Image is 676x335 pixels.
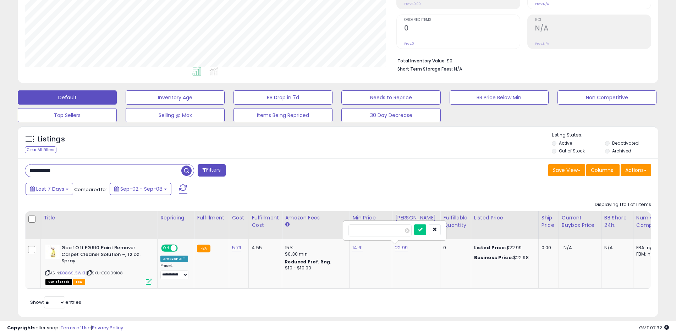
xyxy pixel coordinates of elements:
label: Archived [612,148,631,154]
div: $10 - $10.90 [285,265,344,271]
div: FBA: n/a [636,245,660,251]
small: Prev: N/A [535,41,549,46]
div: Amazon AI * [160,256,188,262]
div: 15% [285,245,344,251]
div: FBM: n/a [636,251,660,257]
div: Fulfillable Quantity [443,214,468,229]
p: Listing States: [552,132,658,139]
div: Repricing [160,214,191,222]
a: 22.99 [395,244,408,251]
small: FBA [197,245,210,252]
a: 5.79 [232,244,242,251]
h5: Listings [38,134,65,144]
div: $22.99 [474,245,533,251]
div: 0 [443,245,465,251]
div: $0.30 min [285,251,344,257]
a: Terms of Use [61,324,91,331]
button: 30 Day Decrease [341,108,440,122]
b: Short Term Storage Fees: [397,66,453,72]
span: Last 7 Days [36,185,64,192]
small: Prev: $0.00 [404,2,421,6]
span: OFF [177,245,188,251]
label: Active [559,140,572,146]
label: Out of Stock [559,148,585,154]
button: BB Drop in 7d [233,90,332,105]
span: Sep-02 - Sep-08 [120,185,163,192]
div: Ship Price [542,214,556,229]
span: 2025-09-16 07:32 GMT [639,324,669,331]
div: Num of Comp. [636,214,662,229]
div: $22.98 [474,255,533,261]
b: Total Inventory Value: [397,58,446,64]
button: Top Sellers [18,108,117,122]
div: 0.00 [542,245,553,251]
h2: 0 [404,24,520,34]
div: Min Price [352,214,389,222]
div: Displaying 1 to 1 of 1 items [595,201,651,208]
small: Amazon Fees. [285,222,289,228]
div: N/A [604,245,628,251]
span: FBA [73,279,85,285]
span: All listings that are currently out of stock and unavailable for purchase on Amazon [45,279,72,285]
button: Items Being Repriced [233,108,332,122]
b: Goof Off FG910 Paint Remover Carpet Cleaner Solution –, 12 oz. Spray [61,245,148,266]
span: Ordered Items [404,18,520,22]
strong: Copyright [7,324,33,331]
button: Needs to Reprice [341,90,440,105]
button: Non Competitive [557,90,656,105]
div: Fulfillment [197,214,226,222]
div: Listed Price [474,214,535,222]
div: Fulfillment Cost [252,214,279,229]
div: BB Share 24h. [604,214,630,229]
button: Filters [198,164,225,177]
div: Clear All Filters [25,146,56,153]
div: [PERSON_NAME] [395,214,437,222]
button: Inventory Age [126,90,225,105]
button: Save View [548,164,585,176]
div: seller snap | | [7,325,123,331]
div: Current Buybox Price [562,214,598,229]
h2: N/A [535,24,651,34]
div: 4.55 [252,245,276,251]
a: Privacy Policy [92,324,123,331]
div: Preset: [160,263,188,279]
img: 310u2BDR8qL._SL40_.jpg [45,245,60,259]
button: Sep-02 - Sep-08 [110,183,171,195]
button: Default [18,90,117,105]
span: | SKU: GOO09108 [86,270,123,276]
li: $0 [397,56,646,65]
span: ROI [535,18,651,22]
span: Show: entries [30,299,81,306]
button: Selling @ Max [126,108,225,122]
button: Actions [621,164,651,176]
span: ON [162,245,171,251]
a: 14.61 [352,244,363,251]
span: Compared to: [74,186,107,193]
button: BB Price Below Min [450,90,549,105]
small: Prev: N/A [535,2,549,6]
small: Prev: 0 [404,41,414,46]
span: Columns [591,167,613,174]
button: Last 7 Days [26,183,73,195]
div: Cost [232,214,246,222]
div: Title [44,214,154,222]
span: N/A [454,66,462,72]
div: ASIN: [45,245,152,284]
b: Listed Price: [474,244,506,251]
b: Reduced Prof. Rng. [285,259,331,265]
b: Business Price: [474,254,513,261]
span: N/A [564,244,572,251]
button: Columns [586,164,620,176]
div: Amazon Fees [285,214,346,222]
label: Deactivated [612,140,639,146]
a: B086SL5WK1 [60,270,85,276]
